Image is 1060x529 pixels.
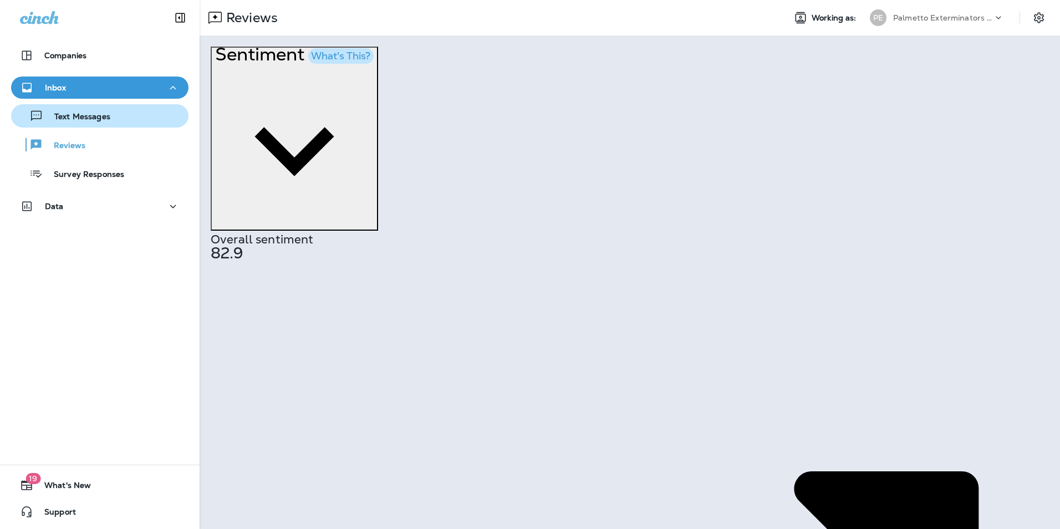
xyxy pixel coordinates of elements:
[211,235,1049,244] h2: Overall sentiment
[45,83,66,92] p: Inbox
[870,9,886,26] div: PE
[43,170,124,180] p: Survey Responses
[211,47,378,231] button: SentimentWhat's This?
[33,507,76,521] span: Support
[44,51,86,60] p: Companies
[26,473,40,484] span: 19
[1029,8,1049,28] button: Settings
[11,195,188,217] button: Data
[45,202,64,211] p: Data
[165,7,196,29] button: Collapse Sidebar
[215,48,374,66] h1: Sentiment
[893,13,993,22] p: Palmetto Exterminators LLC
[11,501,188,523] button: Support
[33,481,91,494] span: What's New
[11,104,188,128] button: Text Messages
[222,9,278,26] p: Reviews
[43,112,110,123] p: Text Messages
[43,141,85,151] p: Reviews
[11,162,188,185] button: Survey Responses
[311,51,370,61] div: What's This?
[11,44,188,67] button: Companies
[211,248,1049,257] h1: 82.9
[11,133,188,156] button: Reviews
[11,474,188,496] button: 19What's New
[11,77,188,99] button: Inbox
[812,13,859,23] span: Working as:
[308,48,374,64] button: What's This?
